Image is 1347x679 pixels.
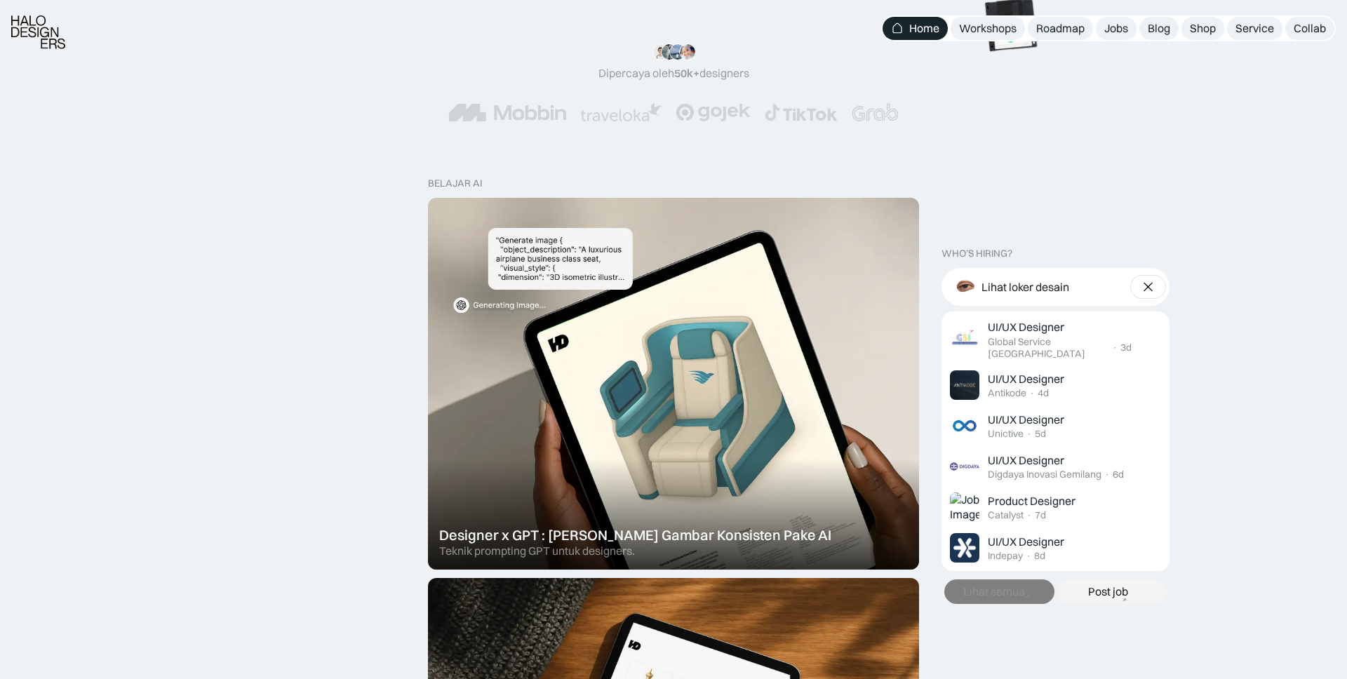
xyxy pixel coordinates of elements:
[1227,17,1282,40] a: Service
[988,494,1075,509] div: Product Designer
[1035,509,1046,521] div: 7d
[674,66,699,80] span: 50k+
[988,509,1024,521] div: Catalyst
[944,405,1167,446] a: Job ImageUI/UX DesignerUnictive·5d
[941,248,1012,260] div: WHO’S HIRING?
[598,66,749,81] div: Dipercaya oleh designers
[944,446,1167,487] a: Job ImageUI/UX DesignerDigdaya Inovasi Gemilang·6d
[944,487,1167,527] a: Job ImageProduct DesignerCatalyst·7d
[428,177,482,189] div: belajar ai
[1057,579,1167,604] a: Post job
[988,387,1026,399] div: Antikode
[1139,17,1179,40] a: Blog
[944,579,1054,604] a: Lihat semua
[1285,17,1334,40] a: Collab
[1028,17,1093,40] a: Roadmap
[1113,469,1124,480] div: 6d
[950,492,979,522] img: Job Image
[950,325,979,354] img: Job Image
[428,198,919,570] a: Designer x GPT : [PERSON_NAME] Gambar Konsisten Pake AITeknik prompting GPT untuk designers.
[944,527,1167,568] a: Job ImageUI/UX DesignerIndepay·8d
[1120,342,1132,354] div: 3d
[988,453,1064,468] div: UI/UX Designer
[1235,21,1274,36] div: Service
[883,17,948,40] a: Home
[909,21,939,36] div: Home
[981,280,1069,295] div: Lihat loker desain
[959,21,1017,36] div: Workshops
[944,314,1167,365] a: Job ImageUI/UX DesignerGlobal Service [GEOGRAPHIC_DATA]·3d
[988,336,1109,360] div: Global Service [GEOGRAPHIC_DATA]
[1190,21,1216,36] div: Shop
[1088,584,1128,599] div: Post job
[950,370,979,400] img: Job Image
[1104,21,1128,36] div: Jobs
[1148,21,1170,36] div: Blog
[950,411,979,441] img: Job Image
[1034,550,1045,562] div: 8d
[988,550,1023,562] div: Indepay
[1026,550,1031,562] div: ·
[988,535,1064,549] div: UI/UX Designer
[988,428,1024,440] div: Unictive
[963,584,1025,599] div: Lihat semua
[950,452,979,481] img: Job Image
[988,320,1064,335] div: UI/UX Designer
[1294,21,1326,36] div: Collab
[1096,17,1137,40] a: Jobs
[1026,509,1032,521] div: ·
[988,412,1064,427] div: UI/UX Designer
[988,469,1101,480] div: Digdaya Inovasi Gemilang
[951,17,1025,40] a: Workshops
[1038,387,1049,399] div: 4d
[1112,342,1118,354] div: ·
[988,372,1064,386] div: UI/UX Designer
[944,365,1167,405] a: Job ImageUI/UX DesignerAntikode·4d
[1026,428,1032,440] div: ·
[1104,469,1110,480] div: ·
[1181,17,1224,40] a: Shop
[1029,387,1035,399] div: ·
[950,533,979,563] img: Job Image
[1035,428,1046,440] div: 5d
[1036,21,1085,36] div: Roadmap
